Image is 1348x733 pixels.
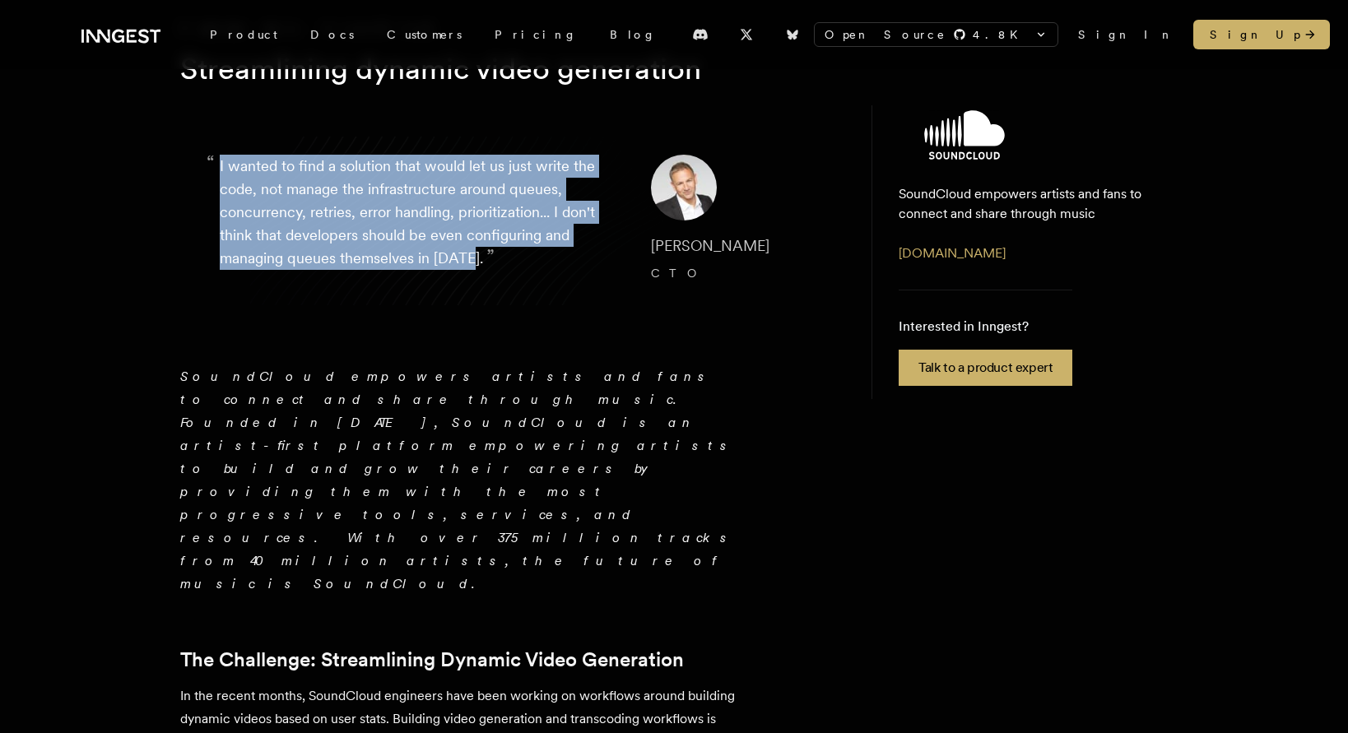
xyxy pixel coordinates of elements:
p: SoundCloud empowers artists and fans to connect and share through music [899,184,1141,224]
h1: Streamlining dynamic video generation [180,49,812,89]
span: 4.8 K [973,26,1028,43]
a: Talk to a product expert [899,350,1072,386]
a: The Challenge: Streamlining Dynamic Video Generation [180,648,684,671]
a: [DOMAIN_NAME] [899,245,1006,261]
a: Sign In [1078,26,1174,43]
p: I wanted to find a solution that would let us just write the code, not manage the infrastructure ... [220,155,625,286]
a: Pricing [478,20,593,49]
a: Bluesky [774,21,811,48]
a: Docs [294,20,370,49]
em: SoundCloud empowers artists and fans to connect and share through music. Founded in [DATE], Sound... [180,369,736,592]
a: Customers [370,20,478,49]
span: CTO [651,267,705,280]
img: SoundCloud's logo [866,110,1063,160]
span: ” [486,244,495,268]
a: Sign Up [1193,20,1330,49]
span: [PERSON_NAME] [651,237,769,254]
a: X [728,21,765,48]
img: Image of Matthew Drooker [651,155,717,220]
span: “ [207,158,215,168]
p: Interested in Inngest? [899,317,1072,336]
div: Product [193,20,294,49]
a: Discord [682,21,718,48]
a: Blog [593,20,672,49]
span: Open Source [825,26,946,43]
